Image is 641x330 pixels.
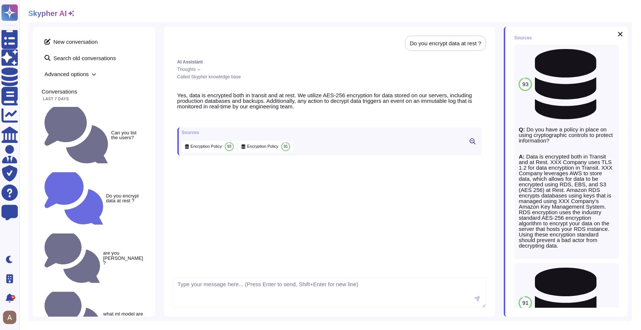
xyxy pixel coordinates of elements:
span: Encryption Policy [191,144,222,149]
button: Click to view sources in the right panel [467,137,479,146]
div: Conversations [42,89,146,94]
p: Do you have a policy in place on using cryptographic controls to protect information? [519,127,614,143]
button: Dislike this response [192,115,198,121]
div: Click to preview/edit this source [238,141,293,153]
small: are you [PERSON_NAME] ? [103,251,143,265]
strong: Q: [519,126,525,133]
small: Do you encrypt data at rest ? [106,193,143,203]
div: Sources [182,130,293,135]
span: Advanced options [42,68,146,80]
button: Disable this source [602,49,614,61]
span: 91 [522,300,529,306]
div: Click to preview/edit this source [182,141,237,153]
button: user [1,309,22,326]
button: Disable this source [602,268,614,280]
span: New conversation [42,36,146,48]
span: 91 [284,145,288,148]
button: Copy this response [177,115,183,121]
div: Do you encrypt data at rest ? [410,40,481,46]
p: Yes, data is encrypted both in transit and at rest. We utilize AES-256 encryption for data stored... [177,92,482,109]
button: Like this response [185,115,191,121]
p: Data is encrypted both in Transit and at Rest. XXX Company uses TLS 1.2 for data encryption in Tr... [519,154,614,248]
h2: Skypher AI [28,9,67,18]
span: Encryption Policy [247,144,278,149]
strong: A: [519,153,525,160]
span: Called Skypher knowledge base [177,74,241,79]
div: Sources [514,36,532,40]
img: user [3,311,16,324]
span: Search old conversations [42,52,146,64]
div: Last 7 days [42,97,146,101]
span: 93 [227,145,231,148]
div: Click to preview/edit this source [514,45,619,259]
div: 9+ [11,295,15,300]
span: 93 [522,81,529,87]
span: Thoughts [177,67,196,72]
div: AI Assistant [177,60,482,64]
button: Close panel [616,30,625,39]
small: Can you list the users? [111,130,143,140]
small: what ml model are you based on [103,311,143,321]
